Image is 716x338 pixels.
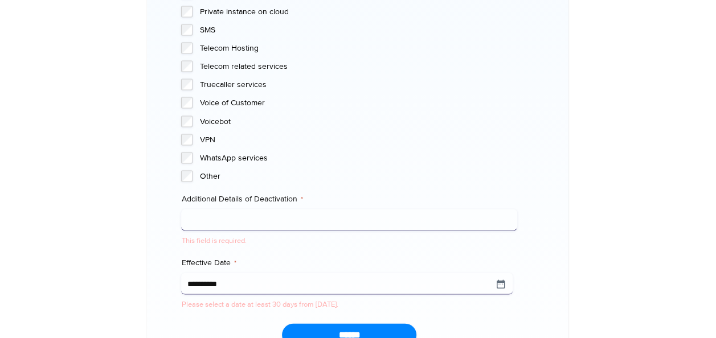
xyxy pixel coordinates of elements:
[199,61,517,72] label: Telecom related services
[199,134,517,146] label: VPN
[199,152,517,164] label: WhatsApp services
[199,79,517,90] label: Truecaller services
[199,43,517,54] label: Telecom Hosting
[199,116,517,127] label: Voicebot
[181,193,517,205] label: Additional Details of Deactivation
[181,257,517,269] label: Effective Date
[199,24,517,36] label: SMS
[181,236,517,246] div: This field is required.
[181,299,517,310] div: Please select a date at least 30 days from [DATE].
[199,171,517,182] label: Other
[199,6,517,18] label: Private instance on cloud
[199,97,517,109] label: Voice of Customer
